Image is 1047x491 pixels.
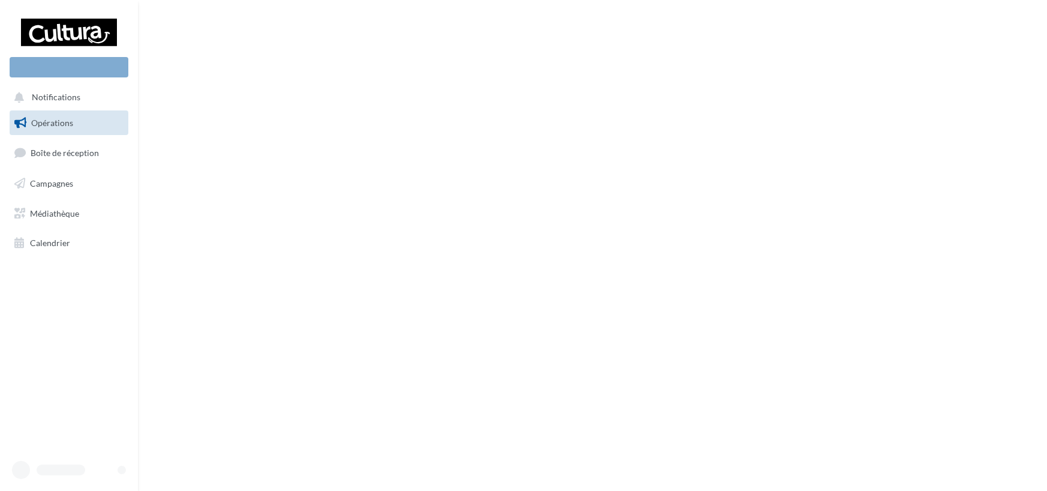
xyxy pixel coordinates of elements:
span: Campagnes [30,178,73,188]
a: Campagnes [7,171,131,196]
a: Médiathèque [7,201,131,226]
a: Opérations [7,110,131,136]
span: Boîte de réception [31,148,99,158]
span: Notifications [32,92,80,103]
span: Médiathèque [30,208,79,218]
a: Calendrier [7,230,131,256]
a: Boîte de réception [7,140,131,166]
div: Nouvelle campagne [10,57,128,77]
span: Calendrier [30,238,70,248]
span: Opérations [31,118,73,128]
